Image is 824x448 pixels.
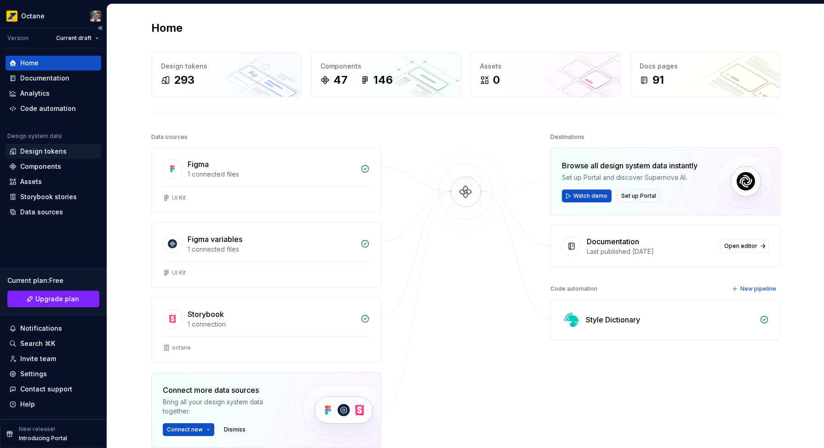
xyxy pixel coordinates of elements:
a: Docs pages91 [630,52,780,97]
div: Assets [20,177,42,186]
div: 47 [333,73,348,87]
span: Open editor [724,242,757,250]
a: Figma1 connected filesUI Kit [151,147,381,213]
a: Assets [6,174,101,189]
div: 1 connection [188,320,355,329]
div: Code automation [550,282,597,295]
div: Design tokens [161,62,292,71]
div: Design system data [7,132,62,140]
div: Current plan : Free [7,276,99,285]
span: Watch demo [573,192,607,200]
div: Last published [DATE] [587,247,715,256]
button: Contact support [6,382,101,396]
p: New release! [19,425,55,433]
button: Set up Portal [617,190,660,202]
div: Invite team [20,354,56,363]
span: Upgrade plan [35,294,79,304]
span: New pipeline [740,285,776,293]
span: Set up Portal [621,192,656,200]
div: 293 [174,73,195,87]
div: Code automation [20,104,76,113]
div: UI Kit [172,269,186,276]
button: Current draft [52,32,103,45]
a: Code automation [6,101,101,116]
p: Introducing Portal [19,435,67,442]
div: octane [172,344,191,351]
a: Invite team [6,351,101,366]
div: 1 connected files [188,245,355,254]
div: Documentation [587,236,639,247]
button: OctaneTiago [2,6,105,26]
a: Assets0 [470,52,621,97]
div: Bring all your design system data together. [163,397,287,416]
span: Dismiss [224,426,246,433]
button: Collapse sidebar [94,22,107,34]
a: Components [6,159,101,174]
div: Storybook stories [20,192,77,201]
div: Data sources [151,131,188,144]
div: 0 [493,73,500,87]
span: Current draft [56,34,92,42]
h2: Home [151,21,183,35]
div: Help [20,400,35,409]
div: Design tokens [20,147,67,156]
div: Figma variables [188,234,242,245]
a: Storybook stories [6,190,101,204]
div: Docs pages [640,62,771,71]
div: Documentation [20,74,69,83]
a: Home [6,56,101,70]
div: Set up Portal and discover Supernova AI. [562,173,698,182]
a: Design tokens [6,144,101,159]
div: Notifications [20,324,62,333]
button: Search ⌘K [6,336,101,351]
a: Components47146 [311,52,461,97]
div: 146 [373,73,393,87]
div: Version [7,34,29,42]
a: Open editor [720,240,769,253]
div: Octane [21,11,45,21]
button: Connect new [163,423,214,436]
img: e8093afa-4b23-4413-bf51-00cde92dbd3f.png [6,11,17,22]
button: Dismiss [220,423,250,436]
a: Design tokens293 [151,52,302,97]
div: 91 [652,73,664,87]
div: Contact support [20,385,72,394]
div: 1 connected files [188,170,355,179]
div: Components [20,162,61,171]
a: Storybook1 connectionoctane [151,297,381,363]
span: Connect new [167,426,203,433]
div: Analytics [20,89,50,98]
img: Tiago [90,11,101,22]
div: Storybook [188,309,224,320]
a: Upgrade plan [7,291,99,307]
div: Style Dictionary [586,314,640,325]
a: Figma variables1 connected filesUI Kit [151,222,381,288]
button: Watch demo [562,190,612,202]
div: Settings [20,369,47,379]
a: Settings [6,367,101,381]
a: Data sources [6,205,101,219]
button: New pipeline [729,282,780,295]
div: Home [20,58,39,68]
a: Documentation [6,71,101,86]
button: Notifications [6,321,101,336]
div: Destinations [550,131,584,144]
div: Data sources [20,207,63,217]
button: Help [6,397,101,412]
div: Assets [480,62,611,71]
a: Analytics [6,86,101,101]
div: Figma [188,159,209,170]
div: Browse all design system data instantly [562,160,698,171]
div: UI Kit [172,194,186,201]
div: Connect more data sources [163,385,287,396]
div: Search ⌘K [20,339,55,348]
div: Components [320,62,452,71]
